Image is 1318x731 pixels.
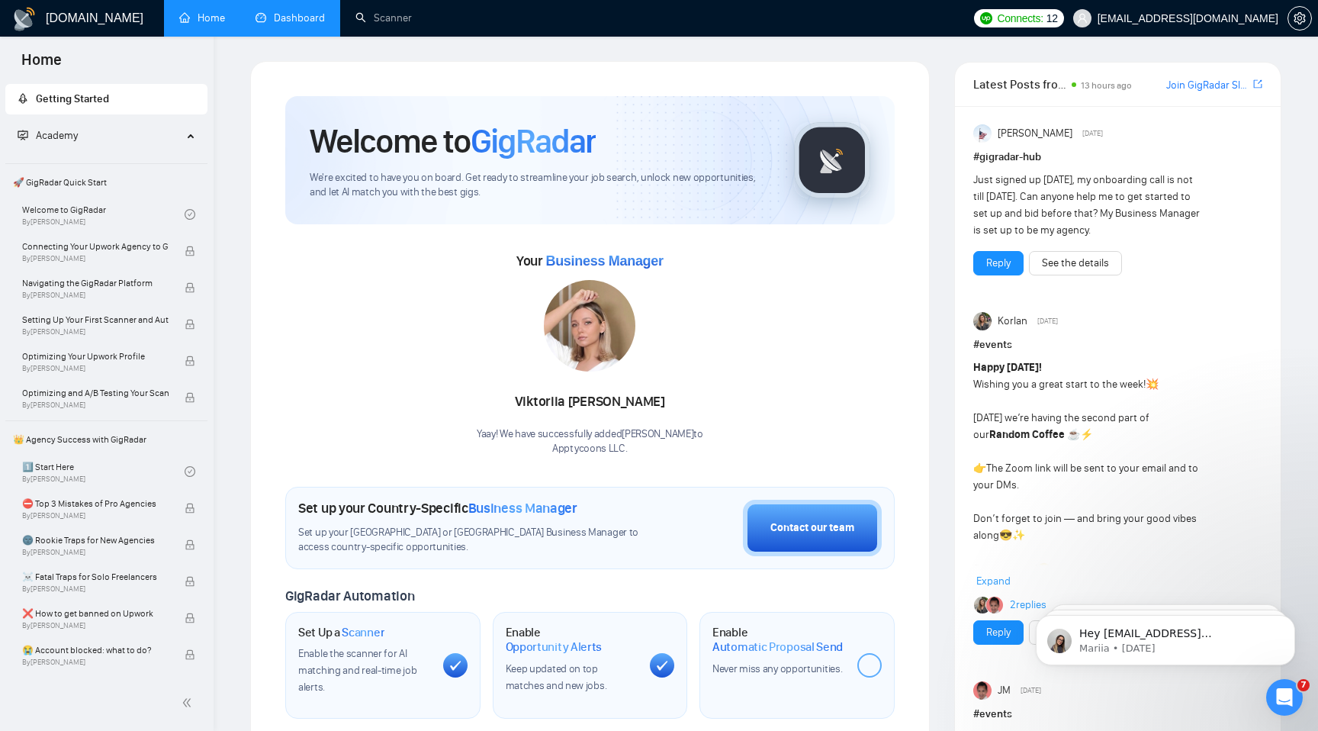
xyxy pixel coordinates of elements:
span: Never miss any opportunities. [712,662,842,675]
span: Business Manager [545,253,663,269]
span: Business Manager [468,500,577,517]
span: check-circle [185,209,195,220]
span: ❌ How to get banned on Upwork [22,606,169,621]
span: GigRadar [471,121,596,162]
img: JM [973,681,992,700]
span: By [PERSON_NAME] [22,621,169,630]
h1: Set Up a [298,625,384,640]
span: lock [185,356,195,366]
span: By [PERSON_NAME] [22,254,169,263]
span: Scanner [342,625,384,640]
img: Anisuzzaman Khan [973,124,992,143]
span: ⚡ [1080,428,1093,441]
span: Keep updated on top matches and new jobs. [506,662,607,692]
span: 👉 [973,462,986,475]
span: Set up your [GEOGRAPHIC_DATA] or [GEOGRAPHIC_DATA] Business Manager to access country-specific op... [298,526,648,555]
span: fund-projection-screen [18,130,28,140]
div: Just signed up [DATE], my onboarding call is not till [DATE]. Can anyone help me to get started t... [973,172,1204,239]
img: Korlan [973,312,992,330]
span: [PERSON_NAME] [998,125,1072,142]
span: Expand [976,575,1011,588]
a: 1️⃣ Start HereBy[PERSON_NAME] [22,455,185,488]
span: Optimizing and A/B Testing Your Scanner for Better Results [22,385,169,401]
a: dashboardDashboard [256,11,325,24]
iframe: Intercom live chat [1266,679,1303,716]
span: By [PERSON_NAME] [22,658,169,667]
a: Welcome to GigRadarBy[PERSON_NAME] [22,198,185,231]
h1: # events [973,337,1262,353]
span: By [PERSON_NAME] [22,548,169,557]
span: lock [185,649,195,660]
button: Reply [973,620,1024,645]
span: lock [185,282,195,293]
strong: Random Coffee [989,428,1065,441]
span: By [PERSON_NAME] [22,401,169,410]
a: homeHome [179,11,225,24]
span: Academy [36,129,78,142]
img: 1686859828830-18.jpg [544,280,635,372]
span: ☕ [1067,428,1080,441]
span: ✨ [1012,529,1025,542]
img: logo [12,7,37,31]
span: JM [998,682,1011,699]
span: By [PERSON_NAME] [22,511,169,520]
span: By [PERSON_NAME] [22,364,169,373]
a: 2replies [1010,597,1046,613]
span: Your [516,253,664,269]
span: By [PERSON_NAME] [22,584,169,594]
span: Academy [18,129,78,142]
a: Reply [986,624,1011,641]
h1: Enable [712,625,845,655]
span: GigRadar Automation [285,588,414,604]
img: JM [986,597,1003,613]
span: 😎 [999,529,1012,542]
span: ⛔ Top 3 Mistakes of Pro Agencies [22,496,169,511]
span: lock [185,539,195,550]
div: Viktoriia [PERSON_NAME] [477,389,703,415]
span: Automatic Proposal Send [712,639,843,655]
span: 😭 Account blocked: what to do? [22,642,169,658]
span: Latest Posts from the GigRadar Community [973,75,1067,94]
span: By [PERSON_NAME] [22,327,169,337]
a: setting [1287,12,1312,24]
button: Reply [973,251,1024,275]
button: Contact our team [743,500,882,556]
li: Getting Started [5,84,207,114]
span: Optimizing Your Upwork Profile [22,349,169,364]
p: Apptycoons LLC . [477,442,703,456]
a: export [1253,77,1262,92]
span: 🚀 GigRadar Quick Start [7,167,206,198]
iframe: Intercom notifications message [1013,583,1318,690]
button: See the details [1029,251,1122,275]
span: 🌚 Rookie Traps for New Agencies [22,533,169,548]
span: [DATE] [1037,314,1058,328]
span: check-circle [185,466,195,477]
div: Yaay! We have successfully added [PERSON_NAME] to [477,427,703,456]
button: setting [1287,6,1312,31]
span: ☺️ [1037,562,1050,575]
img: upwork-logo.png [980,12,992,24]
span: Connects: [997,10,1043,27]
span: lock [185,576,195,587]
span: lock [185,503,195,514]
span: [DATE] [1082,127,1103,140]
span: lock [185,246,195,256]
h1: # events [973,706,1262,723]
span: rocket [18,93,28,104]
span: Setting Up Your First Scanner and Auto-Bidder [22,312,169,327]
span: Korlan [998,313,1027,330]
h1: # gigradar-hub [973,149,1262,166]
span: setting [1288,12,1311,24]
span: Navigating the GigRadar Platform [22,275,169,291]
img: Korlan [974,597,991,613]
span: Connecting Your Upwork Agency to GigRadar [22,239,169,254]
h1: Enable [506,625,638,655]
div: Contact our team [770,520,854,536]
span: Home [9,49,74,81]
a: Reply [986,255,1011,272]
a: searchScanner [355,11,412,24]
